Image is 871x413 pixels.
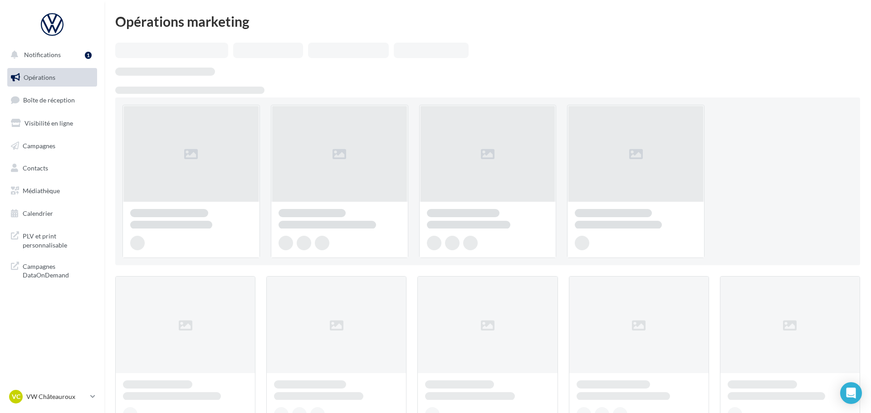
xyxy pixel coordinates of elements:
a: VC VW Châteauroux [7,388,97,405]
a: Contacts [5,159,99,178]
span: Campagnes [23,141,55,149]
span: PLV et print personnalisable [23,230,93,249]
a: Campagnes [5,136,99,155]
p: VW Châteauroux [26,392,87,401]
button: Notifications 1 [5,45,95,64]
a: PLV et print personnalisable [5,226,99,253]
a: Opérations [5,68,99,87]
div: Opérations marketing [115,15,860,28]
span: Campagnes DataOnDemand [23,260,93,280]
span: Notifications [24,51,61,58]
a: Médiathèque [5,181,99,200]
span: Opérations [24,73,55,81]
span: Médiathèque [23,187,60,194]
div: Open Intercom Messenger [840,382,862,404]
span: Boîte de réception [23,96,75,104]
a: Visibilité en ligne [5,114,99,133]
div: 1 [85,52,92,59]
a: Calendrier [5,204,99,223]
a: Boîte de réception [5,90,99,110]
span: Calendrier [23,209,53,217]
span: Contacts [23,164,48,172]
span: Visibilité en ligne [24,119,73,127]
a: Campagnes DataOnDemand [5,257,99,283]
span: VC [12,392,20,401]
